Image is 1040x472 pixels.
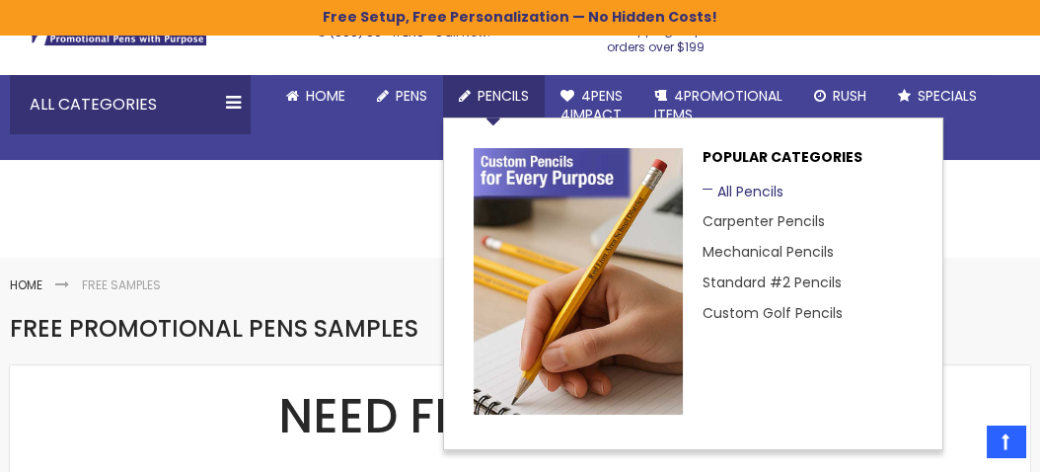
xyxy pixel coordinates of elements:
a: Pencils [443,75,545,118]
iframe: Google Customer Reviews [877,419,1040,472]
a: 4Pens4impact [545,75,638,136]
a: 4PROMOTIONALITEMS [638,75,798,136]
a: Standard #2 Pencils [703,273,842,292]
a: All Pencils [703,182,783,201]
div: Free shipping on pen orders over $199 [584,15,727,54]
span: Home [306,86,345,106]
a: Mechanical Pencils [703,242,834,262]
span: Rush [833,86,866,106]
a: Custom Golf Pencils [703,303,843,323]
a: Home [270,75,361,118]
span: Specials [918,86,977,106]
a: Rush [798,75,882,118]
p: Popular Categories [703,148,913,177]
a: Home [10,276,42,293]
span: Pencils [478,86,529,106]
img: custom pencil [474,148,684,415]
a: Specials [882,75,993,118]
span: 4Pens 4impact [560,86,623,124]
span: FREE PROMOTIONAL PENS SAMPLES [10,312,418,345]
span: NEED FREE SAMPLES? [278,383,762,449]
a: Pens [361,75,443,118]
div: All Categories [10,75,251,134]
a: Carpenter Pencils [703,211,825,231]
span: 4PROMOTIONAL ITEMS [654,86,782,124]
strong: FREE SAMPLES [82,276,161,293]
span: Pens [396,86,427,106]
